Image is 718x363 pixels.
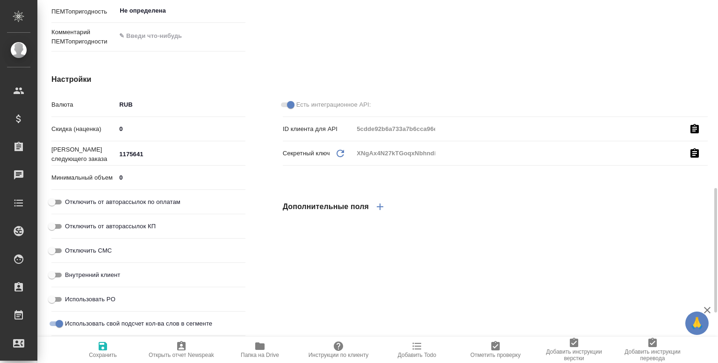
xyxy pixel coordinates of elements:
[65,295,115,304] span: Использовать PO
[51,145,116,164] p: [PERSON_NAME] следующего заказа
[456,337,535,363] button: Отметить проверку
[296,100,371,109] span: Есть интеграционное API:
[398,352,436,358] span: Добавить Todo
[689,148,700,159] button: Скопировать секретный ключ
[51,124,116,134] p: Скидка (наценка)
[51,100,116,109] p: Валюта
[116,147,245,161] input: ✎ Введи что-нибудь
[116,122,245,136] input: ✎ Введи что-нибудь
[353,146,435,160] input: Пустое поле
[241,352,279,358] span: Папка на Drive
[51,74,245,85] h4: Настройки
[51,173,116,182] p: Минимальный объем
[65,270,120,280] span: Внутренний клиент
[613,337,692,363] button: Добавить инструкции перевода
[65,246,112,255] span: Отключить СМС
[283,124,354,134] p: ID клиента для API
[149,352,214,358] span: Открыть отчет Newspeak
[353,122,435,136] input: Пустое поле
[685,312,709,335] button: 🙏
[51,7,116,16] p: ПЕМТопригодность
[142,337,221,363] button: Открыть отчет Newspeak
[65,197,180,207] span: Отключить от авторассылок по оплатам
[65,319,212,328] span: Использовать свой подсчет кол-ва слов в сегменте
[283,149,330,158] p: Секретный ключ
[378,337,456,363] button: Добавить Todo
[299,337,378,363] button: Инструкции по клиенту
[240,10,242,12] button: Open
[309,352,369,358] span: Инструкции по клиенту
[89,352,117,358] span: Сохранить
[689,123,700,135] button: Скопировать ссылку
[369,196,391,218] button: Добавить
[470,352,520,358] span: Отметить проверку
[689,313,705,333] span: 🙏
[116,97,245,113] div: RUB
[283,201,369,212] h4: Дополнительные поля
[221,337,299,363] button: Папка на Drive
[65,222,156,231] span: Отключить от авторассылок КП
[535,337,613,363] button: Добавить инструкции верстки
[540,348,608,362] span: Добавить инструкции верстки
[51,28,116,46] p: Комментарий ПЕМТопригодности
[619,348,686,362] span: Добавить инструкции перевода
[116,171,245,184] input: ✎ Введи что-нибудь
[64,337,142,363] button: Сохранить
